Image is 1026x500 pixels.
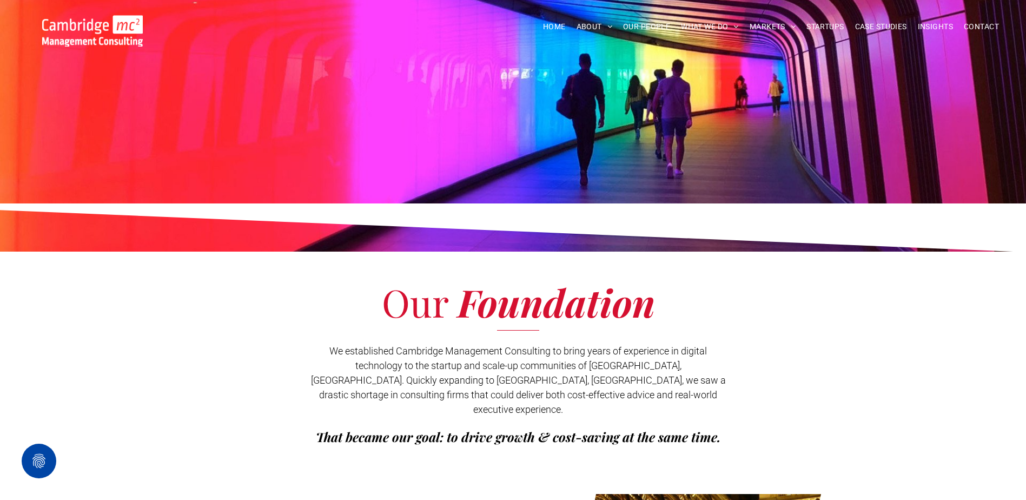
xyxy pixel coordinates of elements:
img: Go to Homepage [42,15,143,47]
span: Foundation [458,277,655,327]
span: That became our goal: to drive growth & cost-saving at the same time. [316,428,721,445]
a: CONTACT [958,18,1004,35]
a: WHAT WE DO [676,18,744,35]
span: We established Cambridge Management Consulting to bring years of experience in digital technology... [311,345,726,415]
a: Your Business Transformed | Cambridge Management Consulting [42,17,143,28]
a: INSIGHTS [912,18,958,35]
a: ABOUT [571,18,618,35]
a: HOME [538,18,571,35]
a: MARKETS [744,18,801,35]
a: OUR PEOPLE [618,18,676,35]
a: STARTUPS [801,18,849,35]
span: Our [382,277,448,327]
a: CASE STUDIES [850,18,912,35]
